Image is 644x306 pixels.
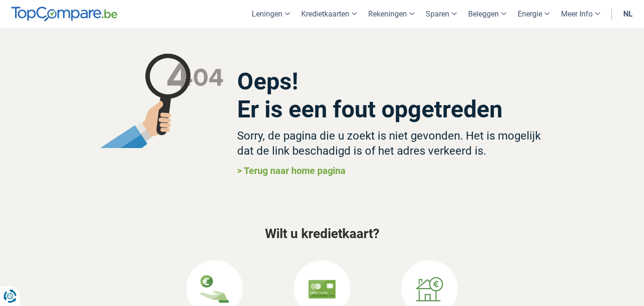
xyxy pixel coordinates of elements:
img: Leningen [200,275,229,303]
h3: Wilt u kredietkaart? [53,227,591,241]
img: magnifying glass not found [99,54,223,148]
img: Kredietkaarten [308,275,336,303]
img: Hypothecaire leningen [415,275,444,303]
h2: Oeps! Er is een fout opgetreden [237,68,545,124]
img: TopCompare [11,7,117,22]
a: > Terug naar home pagina [237,165,346,176]
h3: Sorry, de pagina die u zoekt is niet gevonden. Het is mogelijk dat de link beschadigd is of het a... [237,128,545,158]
